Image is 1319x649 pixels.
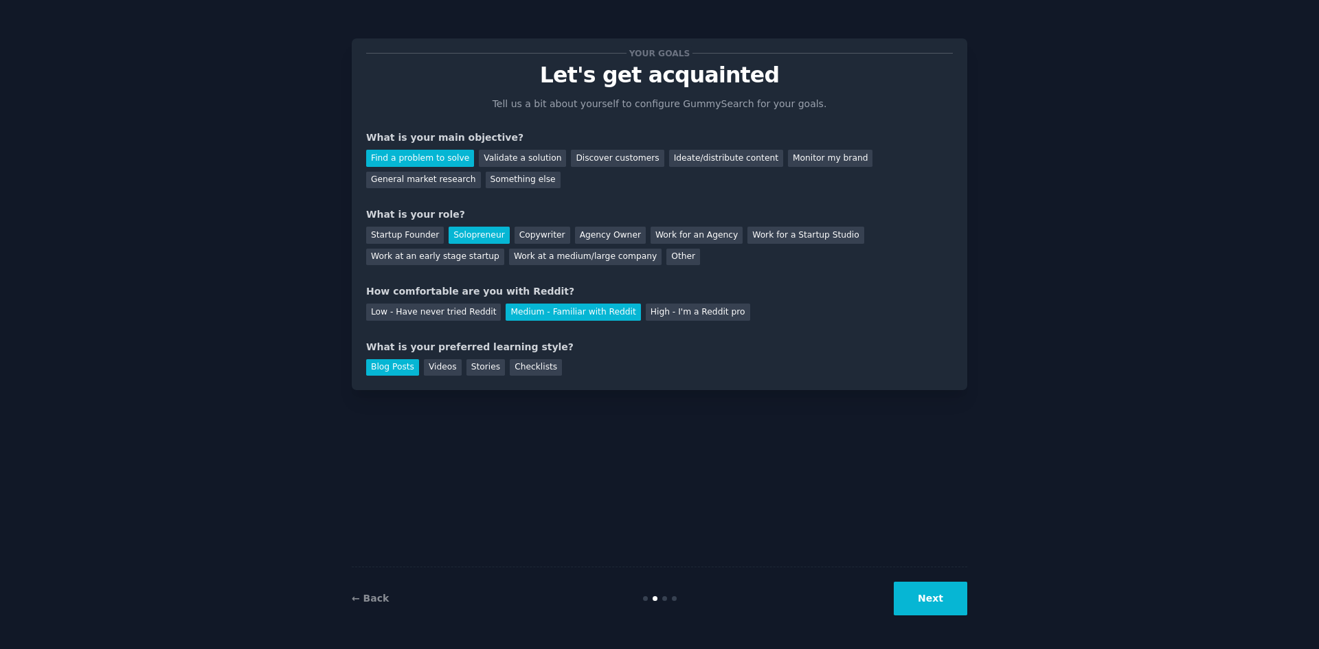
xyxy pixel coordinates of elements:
div: What is your preferred learning style? [366,340,953,354]
div: Blog Posts [366,359,419,376]
div: Medium - Familiar with Reddit [506,304,640,321]
div: Stories [466,359,505,376]
button: Next [894,582,967,615]
div: Agency Owner [575,227,646,244]
div: How comfortable are you with Reddit? [366,284,953,299]
div: Work at a medium/large company [509,249,662,266]
div: Work at an early stage startup [366,249,504,266]
div: Monitor my brand [788,150,872,167]
div: Startup Founder [366,227,444,244]
div: Work for an Agency [651,227,743,244]
div: What is your main objective? [366,130,953,145]
div: Discover customers [571,150,664,167]
div: Something else [486,172,561,189]
div: Checklists [510,359,562,376]
div: What is your role? [366,207,953,222]
div: Low - Have never tried Reddit [366,304,501,321]
div: Ideate/distribute content [669,150,783,167]
div: Find a problem to solve [366,150,474,167]
div: High - I'm a Reddit pro [646,304,750,321]
div: Validate a solution [479,150,566,167]
p: Tell us a bit about yourself to configure GummySearch for your goals. [486,97,833,111]
div: Copywriter [515,227,570,244]
div: Videos [424,359,462,376]
div: Other [666,249,700,266]
p: Let's get acquainted [366,63,953,87]
div: Solopreneur [449,227,509,244]
div: Work for a Startup Studio [747,227,864,244]
div: General market research [366,172,481,189]
a: ← Back [352,593,389,604]
span: Your goals [627,46,692,60]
